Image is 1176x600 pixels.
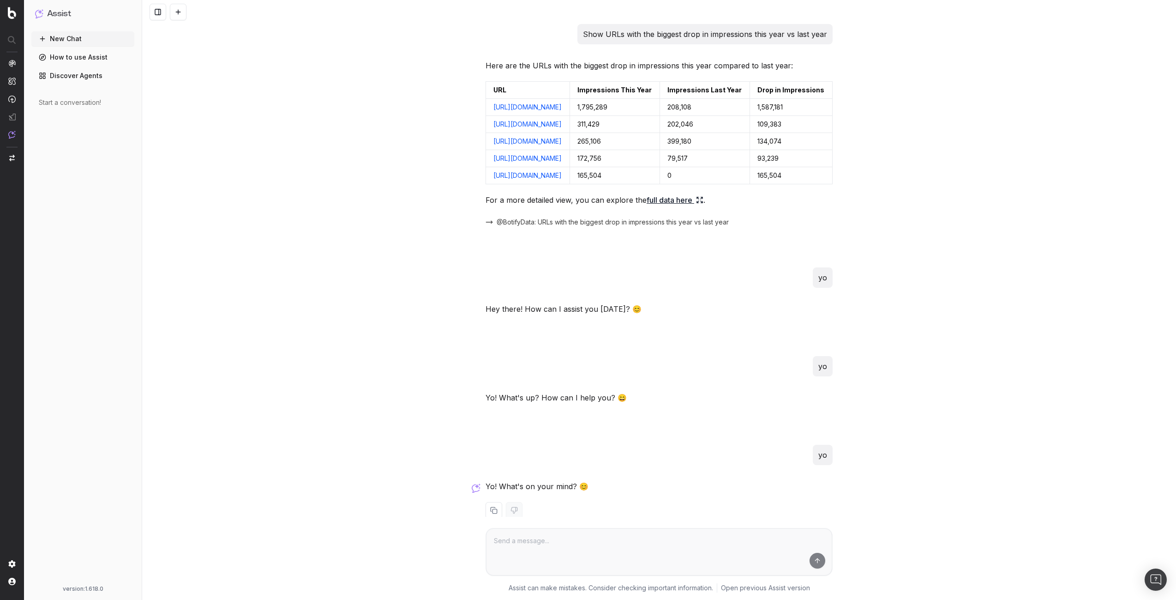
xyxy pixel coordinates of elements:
[8,77,16,85] img: Intelligence
[660,99,750,116] td: 208,108
[570,116,660,133] td: 311,429
[660,116,750,133] td: 202,046
[493,103,562,111] a: [URL][DOMAIN_NAME]
[660,150,750,167] td: 79,517
[570,82,660,99] td: Impressions This Year
[486,480,833,493] p: Yo! What's on your mind? 😊
[493,171,562,179] a: [URL][DOMAIN_NAME]
[583,28,827,41] p: Show URLs with the biggest drop in impressions this year vs last year
[660,167,750,184] td: 0
[31,31,134,46] button: New Chat
[660,82,750,99] td: Impressions Last Year
[750,99,833,116] td: 1,587,181
[750,116,833,133] td: 109,383
[721,583,810,593] a: Open previous Assist version
[750,150,833,167] td: 93,239
[35,7,131,20] button: Assist
[8,578,16,585] img: My account
[750,133,833,150] td: 134,074
[570,167,660,184] td: 165,504
[486,391,833,404] p: Yo! What's up? How can I help you? 😄
[1145,569,1167,591] div: Open Intercom Messenger
[31,50,134,65] a: How to use Assist
[8,560,16,568] img: Setting
[818,360,827,373] p: yo
[660,133,750,150] td: 399,180
[750,167,833,184] td: 165,504
[8,113,16,121] img: Studio
[493,154,562,162] a: [URL][DOMAIN_NAME]
[8,60,16,67] img: Analytics
[486,82,570,99] td: URL
[8,95,16,103] img: Activation
[818,448,827,461] p: yo
[486,194,833,206] p: For a more detailed view, you can explore the .
[8,131,16,139] img: Assist
[486,59,833,72] p: Here are the URLs with the biggest drop in impressions this year compared to last year:
[31,68,134,83] a: Discover Agents
[39,98,127,107] div: Start a conversation!
[493,137,562,145] a: [URL][DOMAIN_NAME]
[8,7,16,19] img: Botify logo
[35,9,43,18] img: Assist
[509,583,713,593] p: Assist can make mistakes. Consider checking important information.
[818,271,827,284] p: yo
[570,99,660,116] td: 1,795,289
[493,120,562,128] a: [URL][DOMAIN_NAME]
[570,150,660,167] td: 172,756
[486,303,833,315] p: Hey there! How can I assist you [DATE]? 😊
[750,82,833,99] td: Drop in Impressions
[9,155,15,161] img: Switch project
[647,194,703,206] a: full data here
[570,133,660,150] td: 265,106
[486,218,740,227] button: @BotifyData: URLs with the biggest drop in impressions this year vs last year
[472,484,480,493] img: Botify assist logo
[497,218,729,227] span: @BotifyData: URLs with the biggest drop in impressions this year vs last year
[47,7,71,20] h1: Assist
[35,585,131,593] div: version: 1.618.0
